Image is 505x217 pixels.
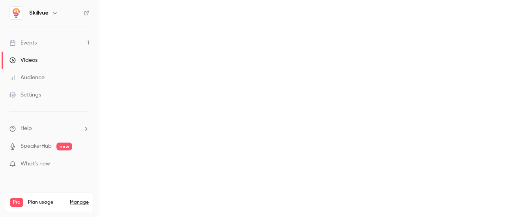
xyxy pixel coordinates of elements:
[9,39,37,47] div: Events
[80,161,89,168] iframe: Noticeable Trigger
[9,91,41,99] div: Settings
[56,143,72,150] span: new
[88,46,131,52] div: Keyword (traffico)
[13,20,19,27] img: website_grey.svg
[21,160,50,168] span: What's new
[10,198,23,207] span: Pro
[9,124,89,133] li: help-dropdown-opener
[13,13,19,19] img: logo_orange.svg
[79,46,86,52] img: tab_keywords_by_traffic_grey.svg
[41,46,60,52] div: Dominio
[29,9,49,17] h6: Skillvue
[33,46,39,52] img: tab_domain_overview_orange.svg
[21,20,113,27] div: [PERSON_NAME]: [DOMAIN_NAME]
[70,199,89,206] a: Manage
[9,74,45,82] div: Audience
[9,56,37,64] div: Videos
[28,199,65,206] span: Plan usage
[21,142,52,150] a: SpeakerHub
[22,13,39,19] div: v 4.0.25
[10,7,22,19] img: Skillvue
[21,124,32,133] span: Help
